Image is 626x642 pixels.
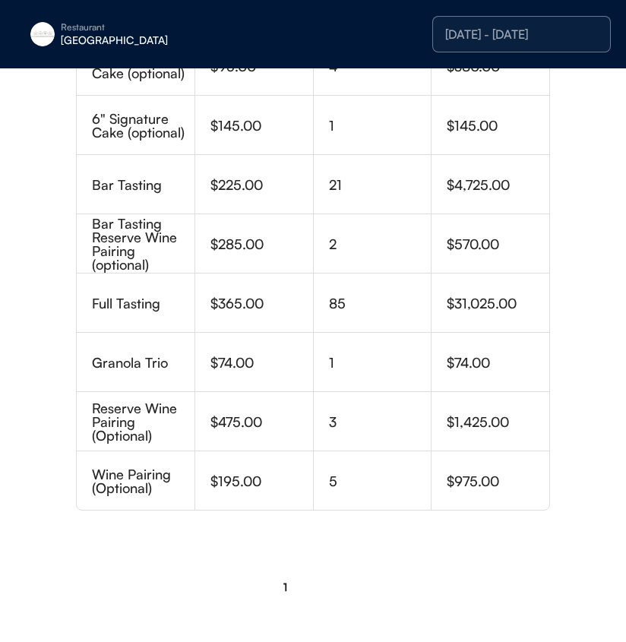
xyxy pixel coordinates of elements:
[210,119,313,132] div: $145.00
[329,119,432,132] div: 1
[92,467,194,495] div: Wine Pairing (Optional)
[30,22,55,46] img: eleven-madison-park-new-york-ny-logo-1.jpg
[445,28,598,40] div: [DATE] - [DATE]
[92,52,194,80] div: 4" Signature Cake (optional)
[92,296,194,310] div: Full Tasting
[447,474,549,488] div: $975.00
[92,178,194,191] div: Bar Tasting
[329,296,432,310] div: 85
[210,474,313,488] div: $195.00
[447,178,549,191] div: $4,725.00
[210,296,313,310] div: $365.00
[447,296,549,310] div: $31,025.00
[210,237,313,251] div: $285.00
[92,217,194,271] div: Bar Tasting Reserve Wine Pairing (optional)
[61,23,252,32] div: Restaurant
[447,237,549,251] div: $570.00
[210,356,313,369] div: $74.00
[329,178,432,191] div: 21
[447,119,549,132] div: $145.00
[210,178,313,191] div: $225.00
[329,415,432,429] div: 3
[447,59,549,73] div: $380.00
[92,401,194,442] div: Reserve Wine Pairing (Optional)
[447,356,549,369] div: $74.00
[447,415,549,429] div: $1,425.00
[61,35,252,46] div: [GEOGRAPHIC_DATA]
[210,59,313,73] div: $95.00
[283,582,287,593] div: 1
[92,112,194,139] div: 6" Signature Cake (optional)
[329,237,432,251] div: 2
[210,415,313,429] div: $475.00
[329,356,432,369] div: 1
[329,474,432,488] div: 5
[92,356,194,369] div: Granola Trio
[329,59,432,73] div: 4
